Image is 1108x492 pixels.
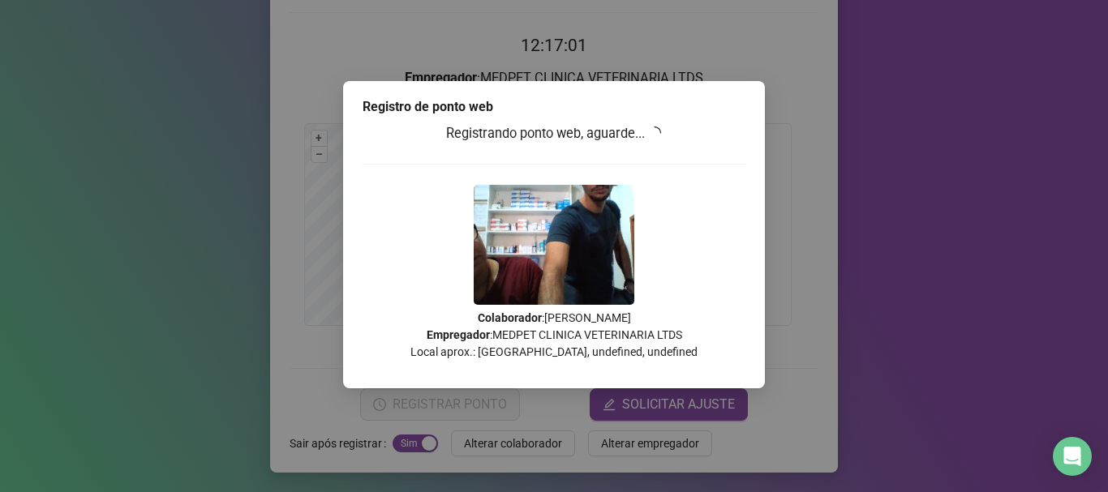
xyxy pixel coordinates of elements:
[478,311,542,324] strong: Colaborador
[648,126,661,139] span: loading
[474,185,634,305] img: 2Q==
[363,97,745,117] div: Registro de ponto web
[363,123,745,144] h3: Registrando ponto web, aguarde...
[1053,437,1092,476] div: Open Intercom Messenger
[427,328,490,341] strong: Empregador
[363,310,745,361] p: : [PERSON_NAME] : MEDPET CLINICA VETERINARIA LTDS Local aprox.: [GEOGRAPHIC_DATA], undefined, und...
